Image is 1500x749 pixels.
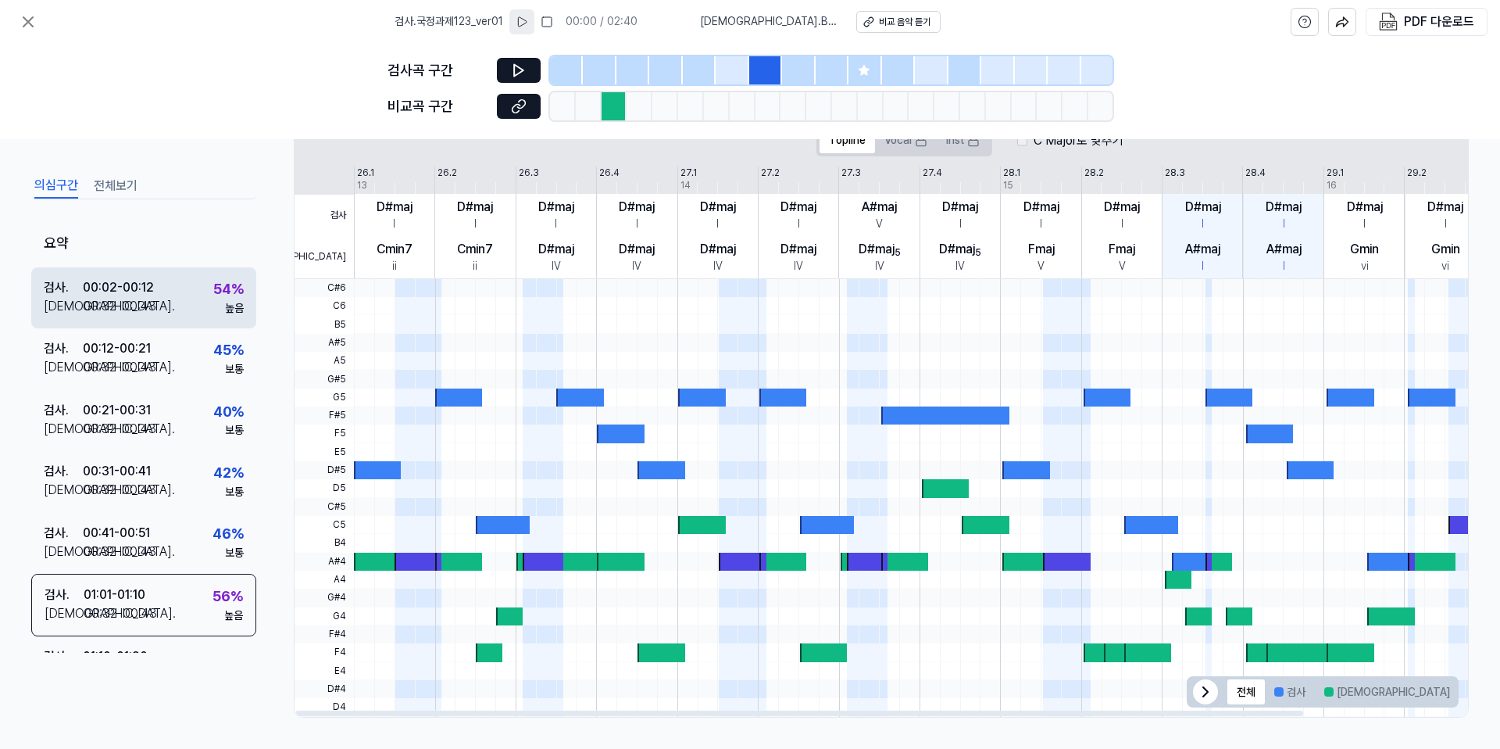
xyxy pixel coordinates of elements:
[225,362,244,378] div: 보통
[295,461,354,479] span: D#5
[1315,679,1459,704] button: [DEMOGRAPHIC_DATA]
[1283,217,1285,232] div: I
[856,11,941,33] button: 비교 음악 듣기
[1327,179,1337,192] div: 16
[457,240,493,259] div: Cmin7
[44,647,83,666] div: 검사 .
[1037,259,1045,274] div: V
[1003,167,1020,180] div: 28.1
[599,167,620,180] div: 26.4
[1034,131,1123,150] label: C Major로 맞추기
[225,300,244,316] div: 높음
[83,419,156,438] div: 00:32 - 00:43
[83,339,151,358] div: 00:12 - 00:21
[942,198,978,217] div: D#maj
[387,95,487,118] div: 비교곡 구간
[44,339,83,358] div: 검사 .
[395,14,503,30] span: 검사 . 국정과제123_ver01
[295,607,354,625] span: G4
[377,198,412,217] div: D#maj
[937,128,989,153] button: Inst
[212,585,243,607] div: 56 %
[761,167,780,180] div: 27.2
[44,481,83,500] div: [DEMOGRAPHIC_DATA] .
[83,297,156,316] div: 00:32 - 00:43
[841,167,861,180] div: 27.3
[83,542,156,561] div: 00:32 - 00:43
[44,462,83,481] div: 검사 .
[83,462,151,481] div: 00:31 - 00:41
[474,217,477,232] div: I
[1427,198,1463,217] div: D#maj
[700,198,736,217] div: D#maj
[1109,240,1135,259] div: Fmaj
[923,167,942,180] div: 27.4
[94,174,137,199] button: 전체보기
[31,221,256,267] div: 요약
[1347,198,1383,217] div: D#maj
[794,259,803,274] div: IV
[357,179,367,192] div: 13
[1040,217,1042,232] div: I
[295,498,354,516] span: C#5
[700,240,736,259] div: D#maj
[44,297,83,316] div: [DEMOGRAPHIC_DATA] .
[1335,15,1349,29] img: share
[44,419,83,438] div: [DEMOGRAPHIC_DATA] .
[1202,259,1204,274] div: I
[437,167,457,180] div: 26.2
[1185,198,1221,217] div: D#maj
[295,407,354,425] span: F#5
[1445,217,1447,232] div: I
[1121,217,1123,232] div: I
[377,240,412,259] div: Cmin7
[1119,259,1126,274] div: V
[1407,167,1427,180] div: 29.2
[295,370,354,388] span: G#5
[225,484,244,500] div: 보통
[680,179,691,192] div: 14
[780,198,816,217] div: D#maj
[295,297,354,315] span: C6
[295,553,354,571] span: A#4
[700,14,837,30] span: [DEMOGRAPHIC_DATA] . BEAUTIFUL GIRL 틴탑
[387,59,487,82] div: 검사곡 구간
[83,400,151,419] div: 00:21 - 00:31
[295,571,354,589] span: A4
[1350,240,1379,259] div: Gmin
[216,647,244,670] div: 51 %
[1084,167,1104,180] div: 28.2
[295,279,354,297] span: C#6
[84,604,157,623] div: 00:32 - 00:43
[955,259,965,274] div: IV
[83,278,154,297] div: 00:02 - 00:12
[1165,167,1185,180] div: 28.3
[295,698,354,716] span: D4
[716,217,719,232] div: I
[538,240,574,259] div: D#maj
[44,523,83,542] div: 검사 .
[939,240,981,259] div: D#maj
[862,198,897,217] div: A#maj
[295,643,354,661] span: F4
[619,240,655,259] div: D#maj
[1283,259,1285,274] div: I
[45,604,84,623] div: [DEMOGRAPHIC_DATA] .
[820,128,875,153] button: Topline
[295,195,354,237] span: 검사
[224,607,243,623] div: 높음
[959,217,962,232] div: I
[1185,240,1220,259] div: A#maj
[619,198,655,217] div: D#maj
[457,198,493,217] div: D#maj
[875,128,937,153] button: Vocal
[713,259,723,274] div: IV
[519,167,539,180] div: 26.3
[1441,259,1449,274] div: vi
[295,425,354,443] span: F5
[1361,259,1369,274] div: vi
[636,217,638,232] div: I
[213,278,244,300] div: 54 %
[879,16,930,29] div: 비교 음악 듣기
[895,247,901,258] sub: 5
